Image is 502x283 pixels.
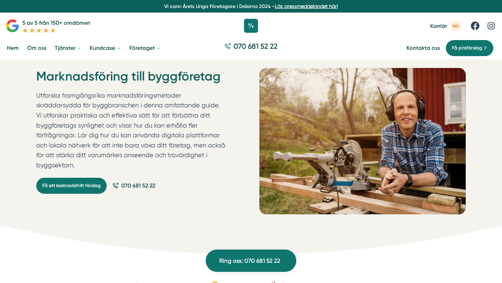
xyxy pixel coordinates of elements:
a: Karriär 4st [430,21,462,31]
span: 4st [450,21,462,31]
span: Få prisförslag [452,44,482,52]
span: Karriär [430,23,447,29]
a: Tjänster [53,39,83,57]
span: 070 681 52 22 [234,41,277,51]
a: Om oss [26,39,48,57]
p: 5 av 5 från 150+ omdömen [22,18,90,27]
h1: Marknadsföring till byggföretag [36,68,226,91]
p: Vi vann Årets Unga Företagare i Dalarna 2024 – [3,3,499,10]
span: Ring oss: 070 681 52 22 [219,256,280,266]
a: Hem [6,39,20,57]
a: 070 681 52 22 [112,181,155,190]
img: Marknadsföring till byggföretag [259,68,466,214]
a: 070 681 52 22 [222,41,280,55]
span: 070 681 52 22 [121,181,155,190]
a: Företaget [128,39,162,57]
a: Läs pressmeddelandet här! [275,3,338,9]
a: Ring oss: 070 681 52 22 [206,250,296,272]
a: Kontakta oss [406,45,440,51]
a: Kundcase [88,39,122,57]
a: Få prisförslag [446,40,494,56]
a: Få ett kostnadsfritt förslag [36,178,107,194]
p: Utforska framgångsrika marknadsföringsmetoder skräddarsydda för byggbranschen i denna omfattande ... [36,91,226,174]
